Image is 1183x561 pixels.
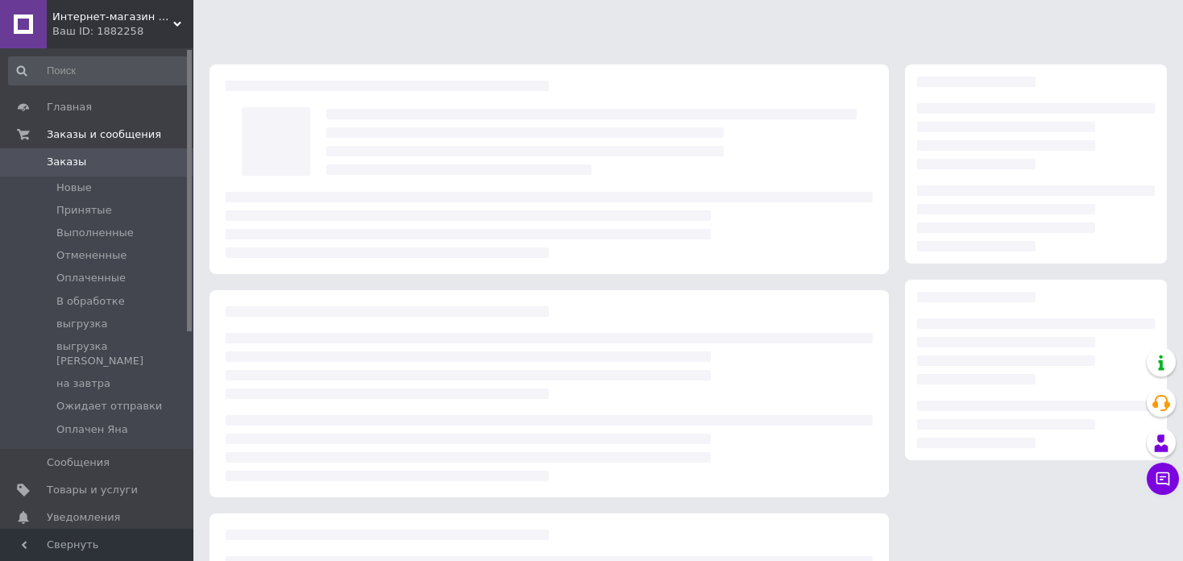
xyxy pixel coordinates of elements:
input: Поиск [8,56,190,85]
span: выгрузка [56,317,107,331]
span: В обработке [56,294,125,309]
div: Ваш ID: 1882258 [52,24,193,39]
span: Оплаченные [56,271,126,285]
span: Выполненные [56,226,134,240]
span: Сообщения [47,455,110,470]
span: Отмененные [56,248,127,263]
span: Интернет-магазин элитной парфюмерии и косметики Boro Parfum [52,10,173,24]
span: Новые [56,181,92,195]
span: Принятые [56,203,112,218]
span: на завтра [56,376,110,391]
button: Чат с покупателем [1147,463,1179,495]
span: Уведомления [47,510,120,525]
span: выгрузка [PERSON_NAME] [56,339,189,368]
span: Ожидает отправки [56,399,162,413]
span: Оплачен Яна [56,422,128,437]
span: Заказы [47,155,86,169]
span: Главная [47,100,92,114]
span: Товары и услуги [47,483,138,497]
span: Заказы и сообщения [47,127,161,142]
